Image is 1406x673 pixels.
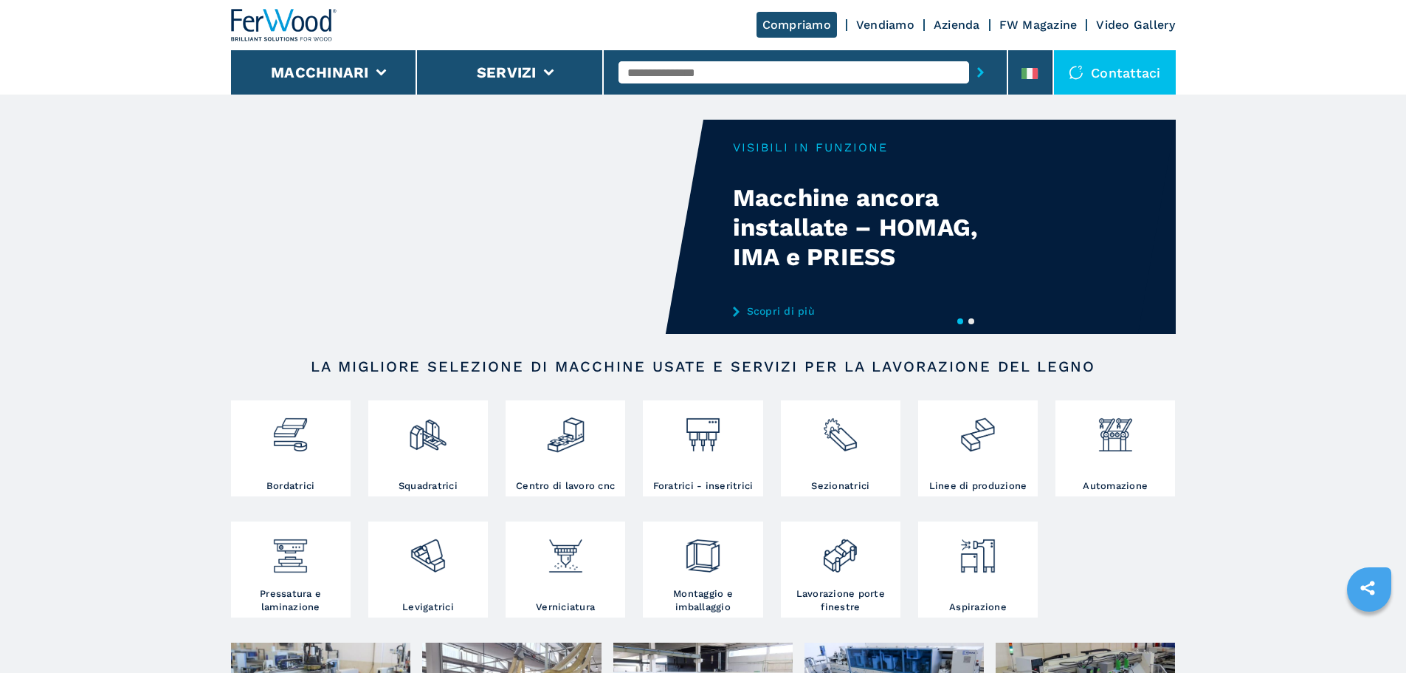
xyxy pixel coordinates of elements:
h3: Aspirazione [949,601,1007,614]
a: Vendiamo [856,18,914,32]
h3: Verniciatura [536,601,595,614]
a: Scopri di più [733,305,1022,317]
img: levigatrici_2.png [408,525,447,575]
div: Contattaci [1054,50,1176,95]
h3: Lavorazione porte finestre [785,587,897,614]
img: automazione.png [1096,404,1135,454]
a: FW Magazine [999,18,1078,32]
a: Linee di produzione [918,400,1038,496]
a: Squadratrici [368,400,488,496]
h3: Levigatrici [402,601,454,614]
button: Servizi [477,64,537,81]
img: verniciatura_1.png [546,525,585,575]
a: Aspirazione [918,522,1038,618]
img: Ferwood [231,9,337,41]
a: Montaggio e imballaggio [643,522,762,618]
h3: Automazione [1083,479,1148,493]
a: Video Gallery [1096,18,1175,32]
a: Verniciatura [506,522,625,618]
a: sharethis [1349,570,1386,607]
a: Automazione [1055,400,1175,496]
button: 2 [968,318,974,324]
a: Levigatrici [368,522,488,618]
h3: Pressatura e laminazione [235,587,347,614]
img: centro_di_lavoro_cnc_2.png [546,404,585,454]
a: Lavorazione porte finestre [781,522,900,618]
img: linee_di_produzione_2.png [958,404,997,454]
button: submit-button [969,55,992,89]
img: sezionatrici_2.png [821,404,860,454]
button: 1 [957,318,963,324]
img: squadratrici_2.png [408,404,447,454]
h3: Montaggio e imballaggio [647,587,759,614]
button: Macchinari [271,64,369,81]
img: bordatrici_1.png [271,404,310,454]
a: Azienda [934,18,980,32]
a: Centro di lavoro cnc [506,400,625,496]
h2: LA MIGLIORE SELEZIONE DI MACCHINE USATE E SERVIZI PER LA LAVORAZIONE DEL LEGNO [278,358,1128,375]
img: lavorazione_porte_finestre_2.png [821,525,860,575]
h3: Centro di lavoro cnc [516,479,615,493]
a: Bordatrici [231,400,351,496]
a: Compriamo [757,12,837,38]
img: Contattaci [1069,65,1083,80]
a: Foratrici - inseritrici [643,400,762,496]
a: Sezionatrici [781,400,900,496]
h3: Sezionatrici [811,479,869,493]
h3: Linee di produzione [929,479,1027,493]
a: Pressatura e laminazione [231,522,351,618]
h3: Foratrici - inseritrici [653,479,754,493]
img: aspirazione_1.png [958,525,997,575]
img: pressa-strettoia.png [271,525,310,575]
img: foratrici_inseritrici_2.png [683,404,723,454]
video: Your browser does not support the video tag. [231,120,703,334]
h3: Bordatrici [266,479,315,493]
img: montaggio_imballaggio_2.png [683,525,723,575]
h3: Squadratrici [399,479,458,493]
